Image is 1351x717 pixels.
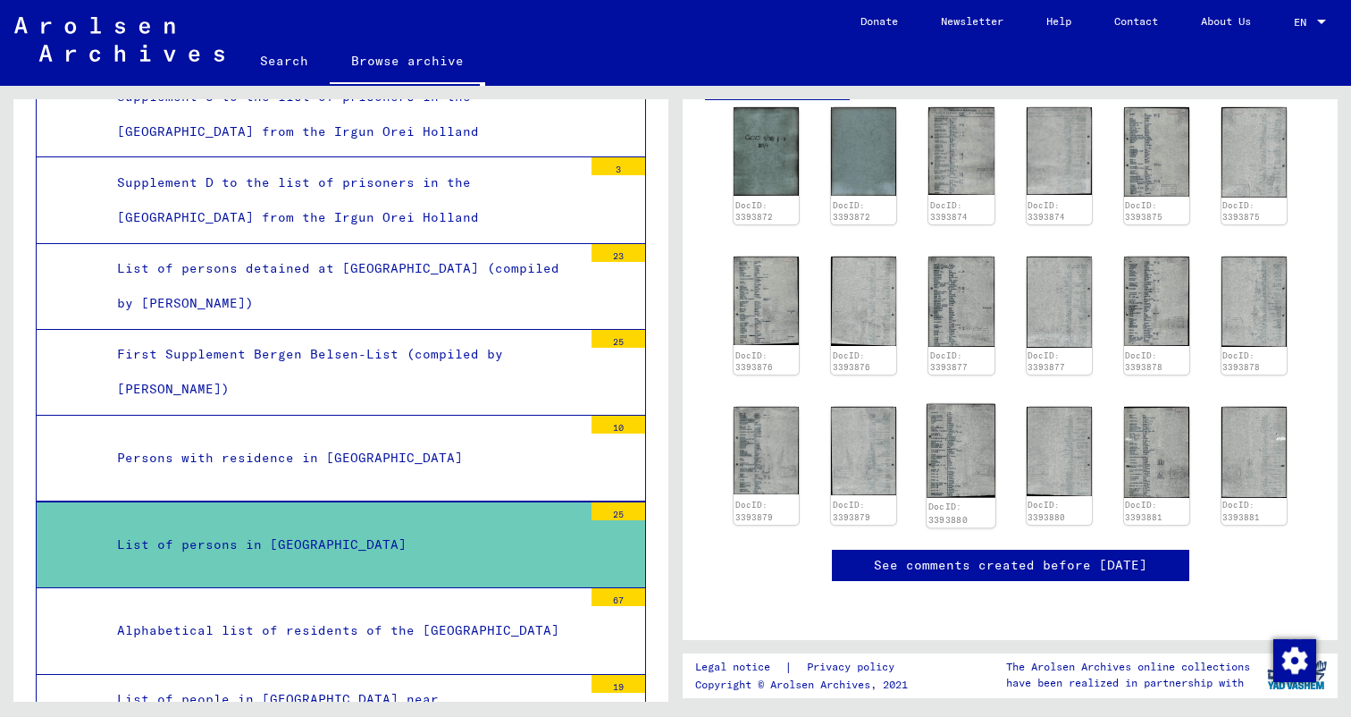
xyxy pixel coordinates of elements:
[1221,407,1287,497] img: 002.jpg
[735,200,773,223] a: DocID: 3393872
[1124,257,1189,346] img: 001.jpg
[793,658,916,677] a: Privacy policy
[330,39,485,86] a: Browse archive
[592,588,645,606] div: 67
[735,350,773,373] a: DocID: 3393876
[831,107,896,196] img: 002.jpg
[831,257,896,346] img: 002.jpg
[833,350,870,373] a: DocID: 3393876
[928,107,994,195] img: 001.jpg
[1222,500,1260,522] a: DocID: 3393881
[592,675,645,693] div: 19
[1125,350,1162,373] a: DocID: 3393878
[930,350,968,373] a: DocID: 3393877
[1028,200,1065,223] a: DocID: 3393874
[928,502,968,525] a: DocID: 3393880
[104,165,583,235] div: Supplement D to the list of prisoners in the [GEOGRAPHIC_DATA] from the Irgun Orei Holland
[592,502,645,520] div: 25
[1221,257,1287,347] img: 002.jpg
[831,407,896,495] img: 002.jpg
[1273,639,1316,682] img: Change consent
[874,556,1147,575] a: See comments created before [DATE]
[695,677,916,693] p: Copyright © Arolsen Archives, 2021
[927,404,996,498] img: 001.jpg
[104,441,583,476] div: Persons with residence in [GEOGRAPHIC_DATA]
[14,17,224,62] img: Arolsen_neg.svg
[695,658,785,677] a: Legal notice
[734,257,799,345] img: 001.jpg
[1028,500,1065,522] a: DocID: 3393880
[1006,675,1250,691] p: have been realized in partnership with
[930,200,968,223] a: DocID: 3393874
[104,613,583,648] div: Alphabetical list of residents of the [GEOGRAPHIC_DATA]
[592,244,645,262] div: 23
[1028,350,1065,373] a: DocID: 3393877
[104,337,583,407] div: First Supplement Bergen Belsen-List (compiled by [PERSON_NAME])
[239,39,330,82] a: Search
[928,257,994,346] img: 001.jpg
[1222,200,1260,223] a: DocID: 3393875
[1263,653,1330,697] img: yv_logo.png
[1294,16,1313,29] span: EN
[104,80,583,149] div: Supplement C to the list of prisoners in the [GEOGRAPHIC_DATA] from the Irgun Orei Holland
[592,330,645,348] div: 25
[1272,638,1315,681] div: Change consent
[833,200,870,223] a: DocID: 3393872
[104,527,583,562] div: List of persons in [GEOGRAPHIC_DATA]
[734,407,799,494] img: 001.jpg
[104,251,583,321] div: List of persons detained at [GEOGRAPHIC_DATA] (compiled by [PERSON_NAME])
[1027,257,1092,348] img: 002.jpg
[1006,659,1250,675] p: The Arolsen Archives online collections
[833,500,870,522] a: DocID: 3393879
[695,658,916,677] div: |
[592,416,645,434] div: 10
[735,500,773,522] a: DocID: 3393879
[1221,107,1287,198] img: 002.jpg
[734,107,799,196] img: 001.jpg
[1125,500,1162,522] a: DocID: 3393881
[592,157,645,175] div: 3
[1125,200,1162,223] a: DocID: 3393875
[1124,407,1189,497] img: 001.jpg
[1027,407,1092,496] img: 002.jpg
[1027,107,1092,194] img: 002.jpg
[1222,350,1260,373] a: DocID: 3393878
[1124,107,1189,197] img: 001.jpg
